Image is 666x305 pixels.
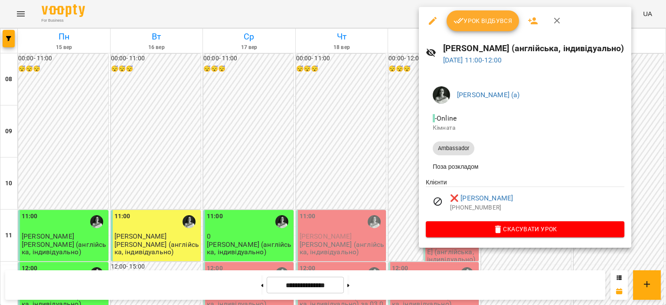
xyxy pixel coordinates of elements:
[450,193,513,203] a: ❌ [PERSON_NAME]
[426,178,624,221] ul: Клієнти
[454,16,513,26] span: Урок відбувся
[433,197,443,207] svg: Візит скасовано
[433,86,450,104] img: cdfe8070fd8d32b0b250b072b9a46113.JPG
[426,221,624,237] button: Скасувати Урок
[447,10,519,31] button: Урок відбувся
[457,91,520,99] a: [PERSON_NAME] (а)
[433,224,617,234] span: Скасувати Урок
[443,42,624,55] h6: [PERSON_NAME] (англійська, індивідуально)
[433,124,617,132] p: Кімната
[426,159,624,174] li: Поза розкладом
[433,114,458,122] span: - Online
[450,203,624,212] p: [PHONE_NUMBER]
[443,56,502,64] a: [DATE] 11:00-12:00
[433,144,474,152] span: Ambassador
